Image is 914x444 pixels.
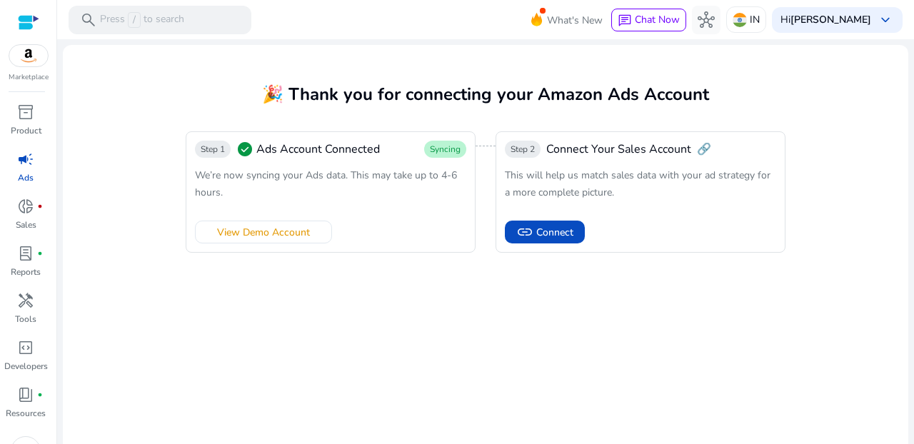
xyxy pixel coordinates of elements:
img: amazon.svg [9,45,48,66]
span: code_blocks [17,339,34,356]
button: hub [692,6,720,34]
span: What's New [547,8,603,33]
span: Connect [536,225,573,240]
span: fiber_manual_record [37,392,43,398]
span: search [80,11,97,29]
p: Sales [16,218,36,231]
span: book_4 [17,386,34,403]
p: Tools [15,313,36,326]
span: fiber_manual_record [37,203,43,209]
button: linkConnect [505,221,585,243]
img: in.svg [733,13,747,27]
span: / [128,12,141,28]
p: Ads [18,171,34,184]
span: keyboard_arrow_down [877,11,894,29]
span: Connect Your Sales Account [546,141,691,158]
span: fiber_manual_record [37,251,43,256]
span: We’re now syncing your Ads data. This may take up to 4-6 hours. [195,168,457,199]
span: 🎉 Thank you for connecting your Amazon Ads Account [262,83,709,106]
p: Resources [6,407,46,420]
p: Hi [780,15,871,25]
span: This will help us match sales data with your ad strategy for a more complete picture. [505,168,770,199]
p: Press to search [100,12,184,28]
span: Chat Now [635,13,680,26]
div: 🔗 [505,141,711,158]
span: hub [698,11,715,29]
p: Reports [11,266,41,278]
span: chat [618,14,632,28]
span: lab_profile [17,245,34,262]
span: link [516,223,533,241]
span: Step 2 [511,143,535,155]
span: Ads Account Connected [256,141,380,158]
p: Developers [4,360,48,373]
button: chatChat Now [611,9,686,31]
span: View Demo Account [217,225,310,240]
span: campaign [17,151,34,168]
p: Product [11,124,41,137]
p: Marketplace [9,72,49,83]
button: View Demo Account [195,221,332,243]
span: Syncing [430,143,461,155]
span: handyman [17,292,34,309]
span: check_circle [236,141,253,158]
span: inventory_2 [17,104,34,121]
b: [PERSON_NAME] [790,13,871,26]
span: donut_small [17,198,34,215]
p: IN [750,7,760,32]
span: Step 1 [201,143,225,155]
